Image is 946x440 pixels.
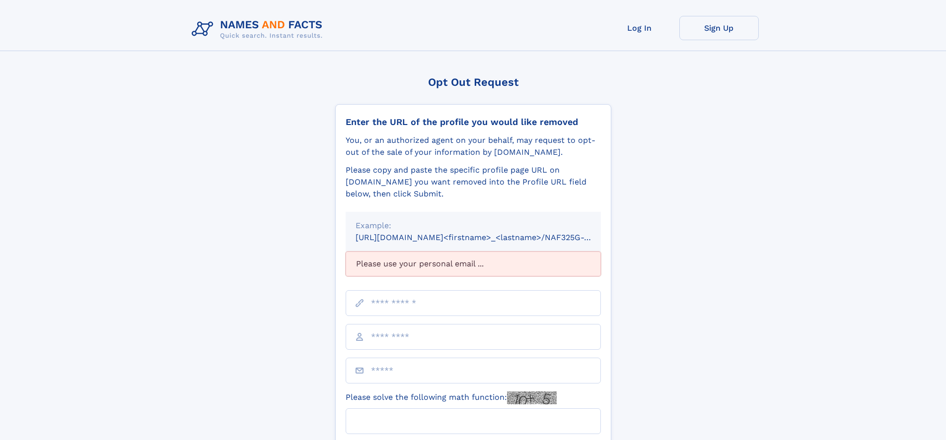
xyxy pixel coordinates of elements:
div: Example: [356,220,591,232]
div: Opt Out Request [335,76,611,88]
img: Logo Names and Facts [188,16,331,43]
a: Sign Up [679,16,759,40]
a: Log In [600,16,679,40]
label: Please solve the following math function: [346,391,557,404]
div: Enter the URL of the profile you would like removed [346,117,601,127]
small: [URL][DOMAIN_NAME]<firstname>_<lastname>/NAF325G-xxxxxxxx [356,233,620,242]
div: You, or an authorized agent on your behalf, may request to opt-out of the sale of your informatio... [346,134,601,158]
div: Please copy and paste the specific profile page URL on [DOMAIN_NAME] you want removed into the Pr... [346,164,601,200]
div: Please use your personal email ... [346,251,601,276]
